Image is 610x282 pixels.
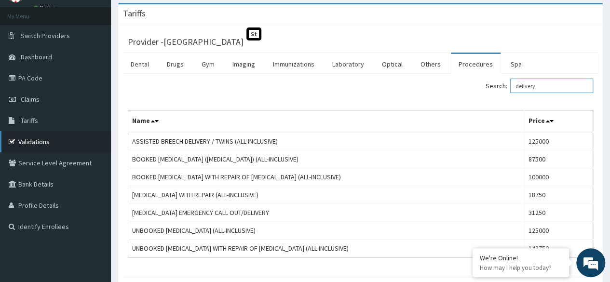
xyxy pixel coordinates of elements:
[524,240,593,257] td: 143750
[510,79,593,93] input: Search:
[524,204,593,222] td: 31250
[21,116,38,125] span: Tariffs
[128,168,524,186] td: BOOKED [MEDICAL_DATA] WITH REPAIR OF [MEDICAL_DATA] (ALL-INCLUSIVE)
[128,240,524,257] td: UNBOOKED [MEDICAL_DATA] WITH REPAIR OF [MEDICAL_DATA] (ALL-INCLUSIVE)
[128,150,524,168] td: BOOKED [MEDICAL_DATA] ([MEDICAL_DATA]) (ALL-INCLUSIVE)
[524,150,593,168] td: 87500
[21,53,52,61] span: Dashboard
[524,168,593,186] td: 100000
[123,9,146,18] h3: Tariffs
[246,27,261,40] span: St
[480,254,562,262] div: We're Online!
[486,79,593,93] label: Search:
[18,48,39,72] img: d_794563401_company_1708531726252_794563401
[503,54,529,74] a: Spa
[225,54,263,74] a: Imaging
[21,31,70,40] span: Switch Providers
[128,204,524,222] td: [MEDICAL_DATA] EMERGENCY CALL OUT/DELIVERY
[158,5,181,28] div: Minimize live chat window
[5,183,184,217] textarea: Type your message and hit 'Enter'
[524,222,593,240] td: 125000
[374,54,410,74] a: Optical
[50,54,162,67] div: Chat with us now
[128,110,524,133] th: Name
[128,38,244,46] h3: Provider - [GEOGRAPHIC_DATA]
[34,4,57,11] a: Online
[128,222,524,240] td: UNBOOKED [MEDICAL_DATA] (ALL-INCLUSIVE)
[451,54,501,74] a: Procedures
[524,132,593,150] td: 125000
[56,81,133,179] span: We're online!
[128,132,524,150] td: ASSISTED BREECH DELIVERY / TWINS (ALL-INCLUSIVE)
[524,186,593,204] td: 18750
[413,54,448,74] a: Others
[265,54,322,74] a: Immunizations
[524,110,593,133] th: Price
[325,54,372,74] a: Laboratory
[159,54,191,74] a: Drugs
[21,95,40,104] span: Claims
[480,264,562,272] p: How may I help you today?
[128,186,524,204] td: [MEDICAL_DATA] WITH REPAIR (ALL-INCLUSIVE)
[123,54,157,74] a: Dental
[194,54,222,74] a: Gym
